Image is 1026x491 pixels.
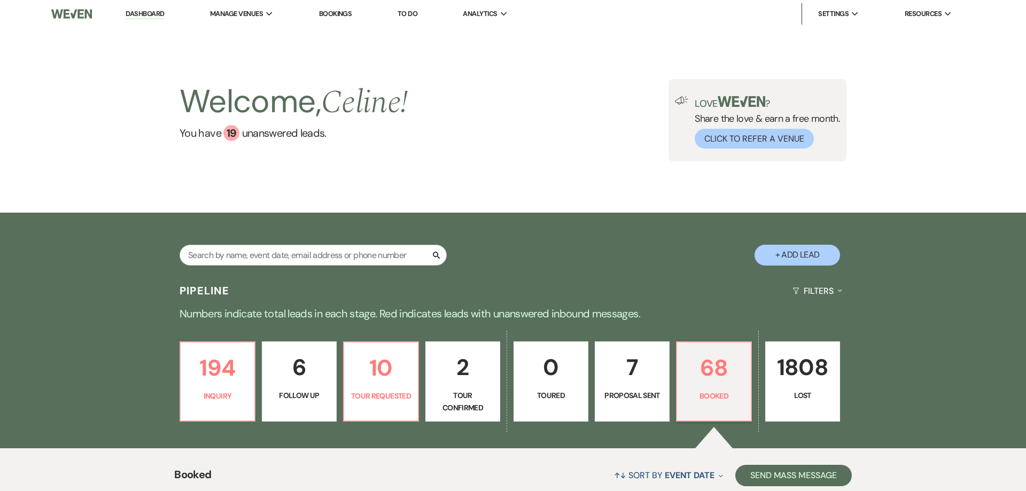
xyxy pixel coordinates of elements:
[463,9,497,19] span: Analytics
[675,96,688,105] img: loud-speaker-illustration.svg
[718,96,765,107] img: weven-logo-green.svg
[269,389,330,401] p: Follow Up
[695,96,840,108] p: Love ?
[128,305,898,322] p: Numbers indicate total leads in each stage. Red indicates leads with unanswered inbound messages.
[351,350,411,386] p: 10
[610,461,727,489] button: Sort By Event Date
[665,470,714,481] span: Event Date
[595,341,670,422] a: 7Proposal Sent
[818,9,849,19] span: Settings
[614,470,627,481] span: ↑↓
[695,129,814,149] button: Click to Refer a Venue
[321,78,408,127] span: Celine !
[735,465,852,486] button: Send Mass Message
[425,341,500,422] a: 2Tour Confirmed
[772,389,833,401] p: Lost
[602,389,663,401] p: Proposal Sent
[772,349,833,385] p: 1808
[514,341,588,422] a: 0Toured
[180,125,408,141] a: You have 19 unanswered leads.
[765,341,840,422] a: 1808Lost
[520,349,581,385] p: 0
[343,341,419,422] a: 10Tour Requested
[683,390,744,402] p: Booked
[319,9,352,18] a: Bookings
[602,349,663,385] p: 7
[351,390,411,402] p: Tour Requested
[688,96,840,149] div: Share the love & earn a free month.
[51,3,92,25] img: Weven Logo
[398,9,417,18] a: To Do
[432,389,493,414] p: Tour Confirmed
[126,9,164,19] a: Dashboard
[187,390,248,402] p: Inquiry
[180,245,447,266] input: Search by name, event date, email address or phone number
[180,341,255,422] a: 194Inquiry
[269,349,330,385] p: 6
[223,125,239,141] div: 19
[755,245,840,266] button: + Add Lead
[676,341,752,422] a: 68Booked
[174,466,211,489] span: Booked
[683,350,744,386] p: 68
[432,349,493,385] p: 2
[210,9,263,19] span: Manage Venues
[788,277,846,305] button: Filters
[187,350,248,386] p: 194
[905,9,942,19] span: Resources
[262,341,337,422] a: 6Follow Up
[180,79,408,125] h2: Welcome,
[180,283,230,298] h3: Pipeline
[520,389,581,401] p: Toured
